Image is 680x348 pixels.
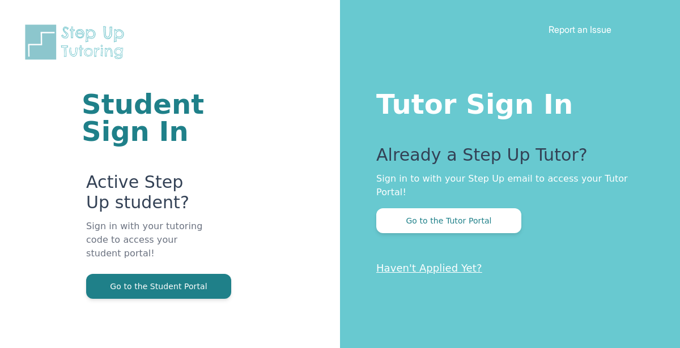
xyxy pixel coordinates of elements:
[376,86,635,118] h1: Tutor Sign In
[86,274,231,299] button: Go to the Student Portal
[376,262,482,274] a: Haven't Applied Yet?
[549,24,611,35] a: Report an Issue
[376,172,635,199] p: Sign in to with your Step Up email to access your Tutor Portal!
[23,23,131,62] img: Step Up Tutoring horizontal logo
[376,215,521,226] a: Go to the Tutor Portal
[376,145,635,172] p: Already a Step Up Tutor?
[86,172,204,220] p: Active Step Up student?
[376,208,521,233] button: Go to the Tutor Portal
[86,281,231,291] a: Go to the Student Portal
[86,220,204,274] p: Sign in with your tutoring code to access your student portal!
[82,91,204,145] h1: Student Sign In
